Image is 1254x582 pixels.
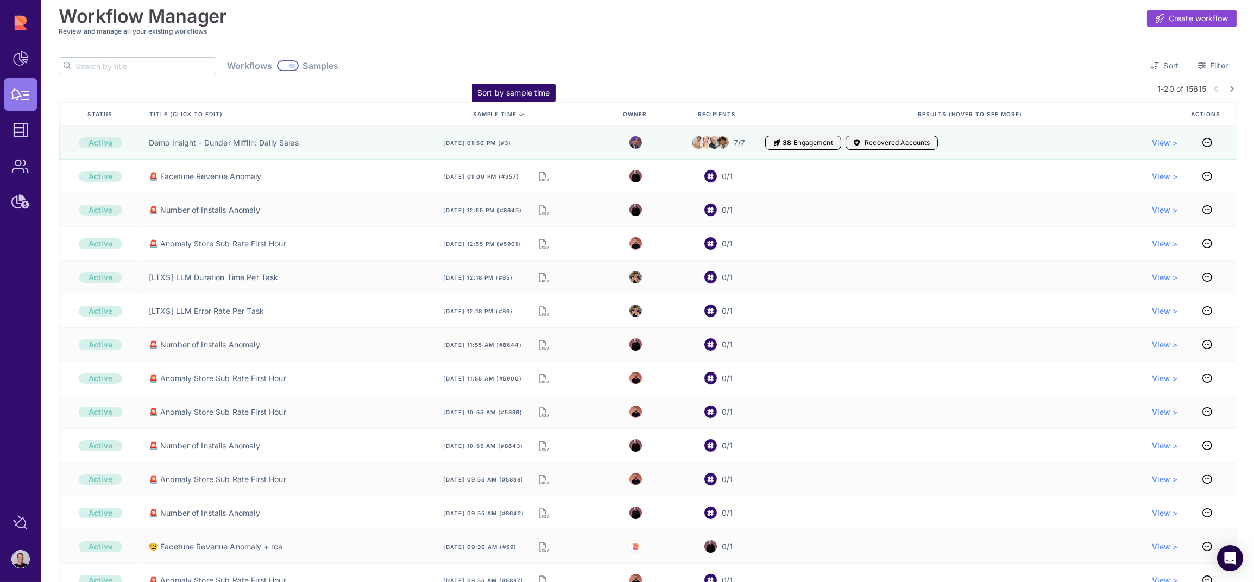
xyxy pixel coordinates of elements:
[623,110,649,118] span: Owner
[1152,339,1178,350] a: View >
[149,272,279,283] a: [LTXS] LLM Duration Time Per Task
[443,341,522,349] span: [DATE] 11:55 am (#8644)
[539,505,549,521] i: Download Samples CSV
[443,274,513,281] span: [DATE] 12:18 pm (#85)
[1152,238,1178,249] a: View >
[1152,508,1178,518] a: View >
[722,339,733,350] span: 0/1
[629,136,642,149] img: michael.jpeg
[1152,205,1178,216] a: View >
[443,173,519,180] span: [DATE] 01:00 pm (#357)
[149,541,282,552] a: 🤓 Facetune Revenue Anomaly + rca
[539,303,549,319] button: Download Samples CSV
[722,306,733,317] span: 0/1
[539,438,549,453] i: Download Samples CSV
[1152,474,1178,485] span: View >
[722,373,733,384] span: 0/1
[1217,545,1243,571] div: Open Intercom Messenger
[149,110,225,118] span: Title (click to edit)
[700,133,713,151] img: angela.jpeg
[716,136,729,149] img: jim.jpeg
[539,203,549,218] i: Download Samples CSV
[303,60,339,71] span: Samples
[149,205,260,216] a: 🚨 Number of Installs Anomaly
[79,474,122,485] div: Active
[149,306,264,317] a: [LTXS] LLM Error Rate Per Task
[722,205,733,216] span: 0/1
[79,306,122,317] div: Active
[473,111,516,117] span: sample time
[443,408,522,416] span: [DATE] 10:55 am (#5899)
[629,372,642,384] img: 4980657904290_5912bf1a39ea23fc37a5_32.png
[539,169,549,184] i: Download Samples CSV
[1152,137,1178,148] a: View >
[783,138,791,147] span: 38
[539,472,549,487] button: Download Samples CSV
[539,539,549,554] i: Download Samples CSV
[1152,171,1178,182] a: View >
[149,373,286,384] a: 🚨 Anomaly Store Sub Rate First Hour
[1152,272,1178,283] a: View >
[59,27,1237,35] h3: Review and manage all your existing workflows
[692,134,704,151] img: stanley.jpeg
[79,541,122,552] div: Active
[539,371,549,386] button: Download Samples CSV
[629,237,642,250] img: 4980657904290_5912bf1a39ea23fc37a5_32.png
[12,551,29,568] img: account-photo
[722,541,733,552] span: 0/1
[629,503,642,523] img: 8425044972519_dc5fc051d0fdf5269ef6_32.jpg
[539,404,549,420] button: Download Samples CSV
[629,406,642,418] img: 4980657904290_5912bf1a39ea23fc37a5_32.png
[79,272,122,283] div: Active
[629,200,642,220] img: 8425044972519_dc5fc051d0fdf5269ef6_32.jpg
[633,543,639,550] img: Rupert
[722,474,733,485] span: 0/1
[443,442,523,450] span: [DATE] 10:55 am (#8643)
[79,339,122,350] div: Active
[79,238,122,249] div: Active
[443,240,521,248] span: [DATE] 12:55 pm (#5901)
[1152,306,1178,317] a: View >
[722,171,733,182] span: 0/1
[704,536,717,556] img: 8425044972519_dc5fc051d0fdf5269ef6_32.jpg
[149,474,286,485] a: 🚨 Anomaly Store Sub Rate First Hour
[774,138,780,147] i: Engagement
[79,508,122,518] div: Active
[1210,60,1228,71] span: Filter
[865,138,930,147] span: Recovered Accounts
[79,373,122,384] div: Active
[708,133,721,151] img: creed.jpeg
[443,509,524,517] span: [DATE] 09:55 am (#8642)
[722,440,733,451] span: 0/1
[443,206,522,214] span: [DATE] 12:55 pm (#8645)
[539,236,549,251] button: Download Samples CSV
[149,339,260,350] a: 🚨 Number of Installs Anomaly
[629,334,642,355] img: 8425044972519_dc5fc051d0fdf5269ef6_32.jpg
[79,137,122,148] div: Active
[629,435,642,456] img: 8425044972519_dc5fc051d0fdf5269ef6_32.jpg
[539,270,549,285] i: Download Samples CSV
[1157,83,1206,94] span: 1-20 of 15615
[722,407,733,417] span: 0/1
[227,60,272,71] span: Workflows
[1152,541,1178,552] a: View >
[629,305,642,317] img: 7163023886896_d54377a0b5a4c0832d0b_32.jpg
[918,110,1024,118] span: Results (Hover to see more)
[75,58,216,74] input: Search by title
[698,110,738,118] span: Recipients
[79,440,122,451] div: Active
[443,375,522,382] span: [DATE] 11:55 am (#5900)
